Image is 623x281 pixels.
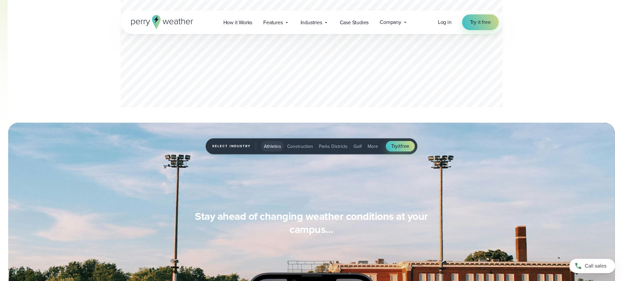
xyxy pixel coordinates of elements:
span: How it Works [223,19,252,26]
a: Tryitfree [386,141,415,151]
span: More [368,143,378,150]
span: Try free [391,142,409,150]
span: Parks Districts [319,143,348,150]
a: How it Works [218,16,258,29]
button: Construction [285,141,316,151]
a: Try it free [462,14,499,30]
h3: Stay ahead of changing weather conditions at your campus… [186,210,437,236]
span: Company [380,18,401,26]
span: Golf [354,143,362,150]
span: Industries [301,19,322,26]
span: it [398,142,401,150]
a: Log in [438,18,452,26]
a: Call sales [569,259,615,273]
span: Try it free [470,18,491,26]
span: Call sales [585,262,606,270]
a: Case Studies [334,16,374,29]
button: More [365,141,381,151]
span: Construction [287,143,313,150]
span: Athletics [264,143,281,150]
button: Athletics [261,141,284,151]
span: Select Industry [212,142,256,150]
span: Features [263,19,283,26]
span: Case Studies [340,19,369,26]
button: Parks Districts [316,141,350,151]
button: Golf [351,141,364,151]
